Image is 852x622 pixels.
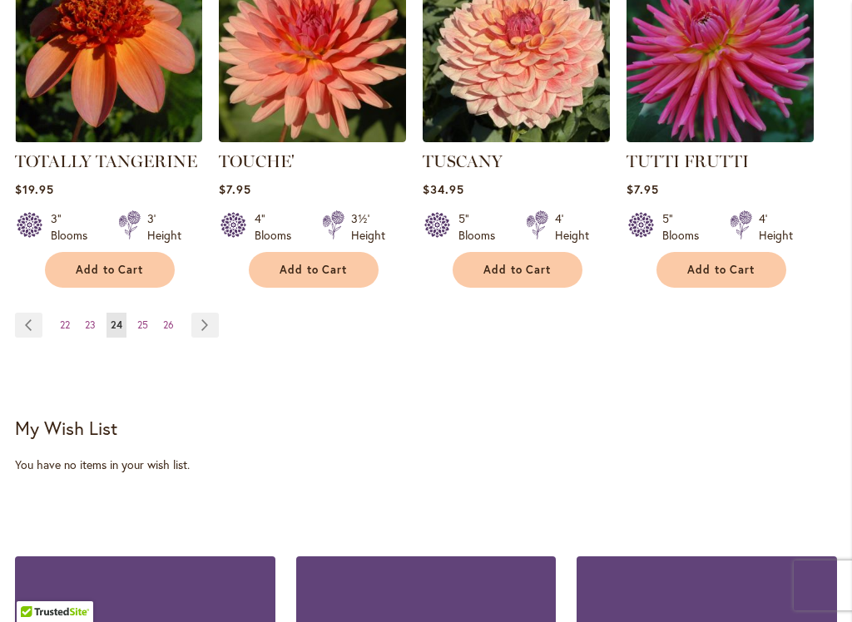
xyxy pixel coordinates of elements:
a: TOUCHE' [219,130,406,146]
a: TUSCANY [423,130,610,146]
a: 23 [81,313,100,338]
span: 22 [60,318,70,331]
div: 5" Blooms [662,210,710,244]
span: $7.95 [627,181,659,197]
div: 3½' Height [351,210,385,244]
div: 3' Height [147,210,181,244]
div: 5" Blooms [458,210,506,244]
button: Add to Cart [453,252,582,288]
div: 3" Blooms [51,210,98,244]
a: TUTTI FRUTTI [627,151,749,171]
span: 23 [85,318,96,331]
button: Add to Cart [45,252,175,288]
div: You have no items in your wish list. [15,457,837,473]
div: 4' Height [759,210,793,244]
a: 22 [56,313,74,338]
div: 4' Height [555,210,589,244]
span: 24 [111,318,122,331]
strong: My Wish List [15,416,117,440]
a: TOTALLY TANGERINE [15,130,202,146]
span: Add to Cart [280,263,348,277]
button: Add to Cart [656,252,786,288]
a: TOUCHE' [219,151,295,171]
iframe: Launch Accessibility Center [12,563,59,610]
a: 25 [133,313,152,338]
a: TOTALLY TANGERINE [15,151,197,171]
a: 26 [159,313,178,338]
span: 25 [137,318,148,331]
span: $19.95 [15,181,54,197]
a: TUTTI FRUTTI [627,130,814,146]
span: Add to Cart [76,263,144,277]
button: Add to Cart [249,252,379,288]
span: Add to Cart [687,263,755,277]
div: 4" Blooms [255,210,302,244]
span: Add to Cart [483,263,552,277]
span: $7.95 [219,181,251,197]
a: TUSCANY [423,151,503,171]
span: 26 [163,318,174,331]
span: $34.95 [423,181,464,197]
